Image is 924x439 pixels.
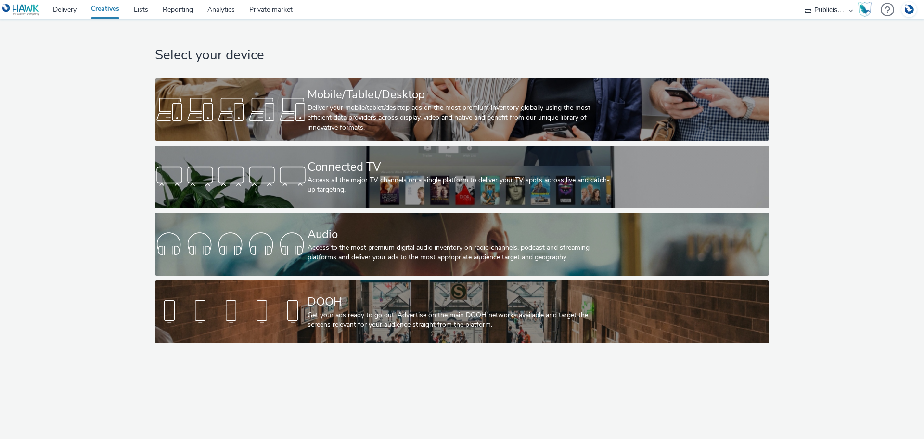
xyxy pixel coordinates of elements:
[308,175,613,195] div: Access all the major TV channels on a single platform to deliver your TV spots across live and ca...
[155,46,769,65] h1: Select your device
[308,226,613,243] div: Audio
[155,146,769,208] a: Connected TVAccess all the major TV channels on a single platform to deliver your TV spots across...
[902,2,916,18] img: Account DE
[155,213,769,276] a: AudioAccess to the most premium digital audio inventory on radio channels, podcast and streaming ...
[155,280,769,343] a: DOOHGet your ads ready to go out! Advertise on the main DOOH networks available and target the sc...
[308,310,613,330] div: Get your ads ready to go out! Advertise on the main DOOH networks available and target the screen...
[308,103,613,133] div: Deliver your mobile/tablet/desktop ads on the most premium inventory globally using the most effi...
[155,78,769,141] a: Mobile/Tablet/DesktopDeliver your mobile/tablet/desktop ads on the most premium inventory globall...
[858,2,872,17] img: Hawk Academy
[308,159,613,175] div: Connected TV
[308,243,613,263] div: Access to the most premium digital audio inventory on radio channels, podcast and streaming platf...
[308,86,613,103] div: Mobile/Tablet/Desktop
[858,2,876,17] a: Hawk Academy
[2,4,39,16] img: undefined Logo
[308,293,613,310] div: DOOH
